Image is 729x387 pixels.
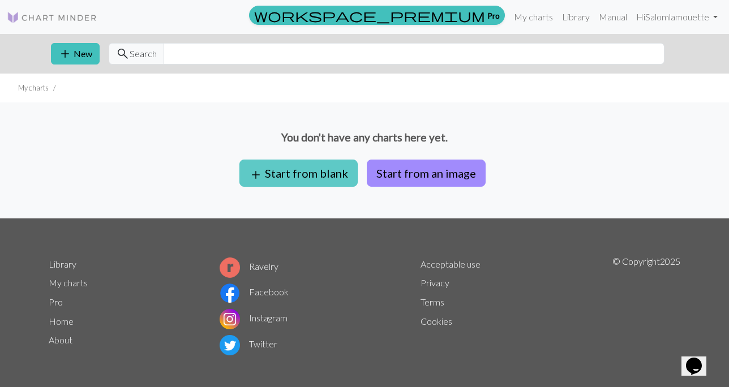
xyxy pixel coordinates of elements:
a: Pro [249,6,505,25]
button: Start from blank [239,160,358,187]
button: Start from an image [367,160,486,187]
a: My charts [509,6,558,28]
a: HiSalomlamouette [632,6,722,28]
span: add [58,46,72,62]
a: Home [49,316,74,326]
iframe: chat widget [681,342,718,376]
a: My charts [49,277,88,288]
a: Cookies [421,316,452,326]
a: About [49,334,72,345]
a: Library [558,6,594,28]
span: add [249,167,263,183]
img: Ravelry logo [220,257,240,278]
img: Facebook logo [220,283,240,303]
a: Facebook [220,286,289,297]
a: Start from an image [362,166,490,177]
button: New [51,43,100,64]
a: Pro [49,296,63,307]
span: Search [130,47,157,61]
img: Logo [7,11,97,24]
a: Library [49,259,76,269]
span: workspace_premium [254,7,485,23]
a: Ravelry [220,261,278,272]
li: My charts [18,83,49,93]
a: Privacy [421,277,449,288]
a: Instagram [220,312,288,323]
a: Acceptable use [421,259,481,269]
span: search [116,46,130,62]
a: Manual [594,6,632,28]
a: Terms [421,296,444,307]
a: Twitter [220,338,277,349]
img: Instagram logo [220,309,240,329]
img: Twitter logo [220,335,240,355]
p: © Copyright 2025 [612,255,680,358]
